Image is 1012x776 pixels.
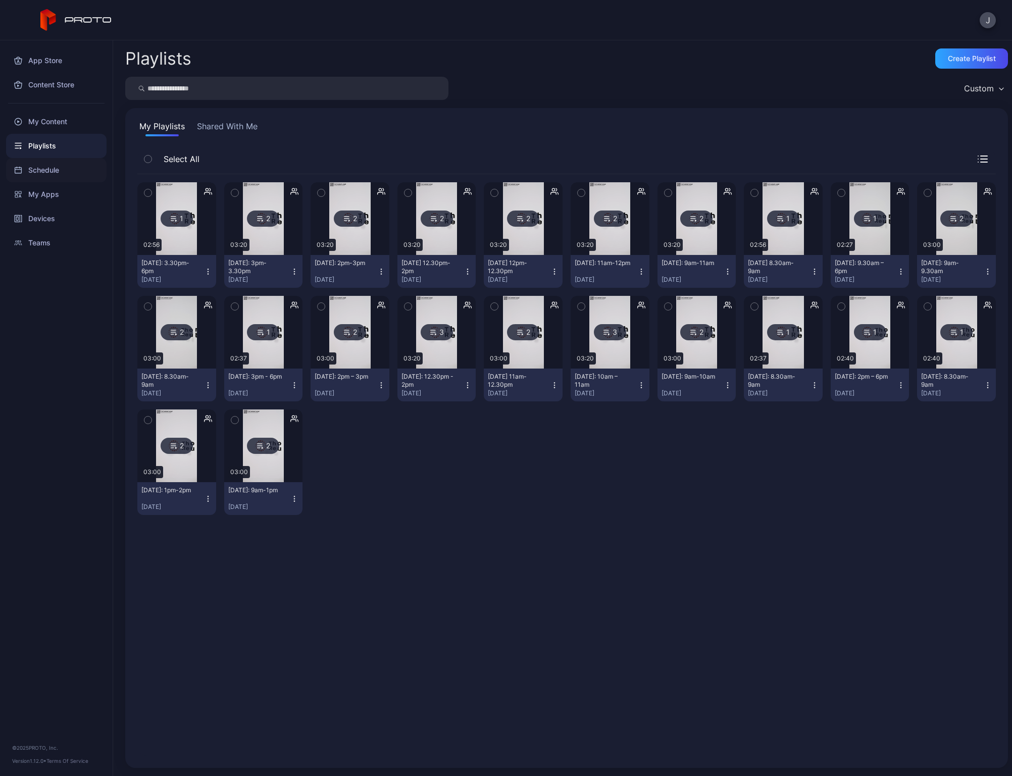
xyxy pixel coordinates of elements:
[137,120,187,136] button: My Playlists
[935,48,1008,69] button: Create Playlist
[831,369,909,401] button: [DATE]: 2pm – 6pm[DATE]
[224,369,303,401] button: [DATE]: 3pm - 6pm[DATE]
[141,486,197,494] div: Monday: 1pm-2pm
[767,211,799,227] div: 1
[484,255,563,288] button: [DATE] 12pm-12.30pm[DATE]
[195,120,260,136] button: Shared With Me
[228,276,291,284] div: [DATE]
[137,482,216,515] button: [DATE]: 1pm-2pm[DATE]
[748,352,769,365] div: 02:37
[224,255,303,288] button: [DATE]: 3pm-3.30pm[DATE]
[315,259,370,267] div: Tuesday: 2pm-3pm
[401,276,464,284] div: [DATE]
[315,239,336,251] div: 03:20
[315,373,370,381] div: Wednesday: 2pm – 3pm
[247,324,279,340] div: 1
[854,324,886,340] div: 1
[6,73,107,97] a: Content Store
[161,324,193,340] div: 2
[835,259,890,275] div: Thursday: 9.30am – 6pm
[141,503,204,511] div: [DATE]
[6,231,107,255] div: Teams
[744,369,823,401] button: [DATE]: 8.30am-9am[DATE]
[940,211,973,227] div: 2
[488,259,543,275] div: Tuesday 12pm-12.30pm
[401,389,464,397] div: [DATE]
[662,389,724,397] div: [DATE]
[228,466,250,478] div: 03:00
[921,259,977,275] div: Thursday: 9am-9.30am
[835,389,897,397] div: [DATE]
[964,83,994,93] div: Custom
[748,259,803,275] div: Tuesday 8.30am-9am
[594,324,626,340] div: 3
[401,259,457,275] div: Tuesday 12.30pm-2pm
[141,466,163,478] div: 03:00
[488,389,550,397] div: [DATE]
[137,369,216,401] button: [DATE]: 8.30am-9am[DATE]
[959,77,1008,100] button: Custom
[401,373,457,389] div: Wednesday: 12.30pm - 2pm
[854,211,886,227] div: 1
[575,239,596,251] div: 03:20
[657,255,736,288] button: [DATE]: 9am-11am[DATE]
[401,352,423,365] div: 03:20
[571,369,649,401] button: [DATE]: 10am – 11am[DATE]
[141,239,162,251] div: 02:56
[662,276,724,284] div: [DATE]
[6,48,107,73] a: App Store
[921,389,984,397] div: [DATE]
[575,373,630,389] div: Wednesday: 10am – 11am
[6,182,107,206] a: My Apps
[921,276,984,284] div: [DATE]
[161,438,193,454] div: 2
[835,239,855,251] div: 02:27
[680,324,713,340] div: 2
[141,352,163,365] div: 03:00
[662,239,683,251] div: 03:20
[334,211,366,227] div: 2
[311,255,389,288] button: [DATE]: 2pm-3pm[DATE]
[6,134,107,158] a: Playlists
[397,369,476,401] button: [DATE]: 12.30pm - 2pm[DATE]
[748,276,811,284] div: [DATE]
[228,352,249,365] div: 02:37
[575,389,637,397] div: [DATE]
[594,211,626,227] div: 2
[488,276,550,284] div: [DATE]
[6,110,107,134] a: My Content
[141,373,197,389] div: Thursday: 8.30am-9am
[662,259,717,267] div: Tuesday: 9am-11am
[228,259,284,275] div: Tuesday: 3pm-3.30pm
[137,255,216,288] button: [DATE]: 3.30pm-6pm[DATE]
[980,12,996,28] button: J
[224,482,303,515] button: [DATE]: 9am-1pm[DATE]
[247,438,279,454] div: 2
[6,158,107,182] a: Schedule
[488,352,510,365] div: 03:00
[228,239,249,251] div: 03:20
[6,206,107,231] a: Devices
[311,369,389,401] button: [DATE]: 2pm – 3pm[DATE]
[767,324,799,340] div: 1
[488,373,543,389] div: Wednesday 11am-12.30pm
[315,389,377,397] div: [DATE]
[228,503,291,511] div: [DATE]
[835,352,856,365] div: 02:40
[397,255,476,288] button: [DATE] 12.30pm-2pm[DATE]
[662,373,717,381] div: Wednesday: 9am-10am
[748,373,803,389] div: Wednesday: 8.30am-9am
[401,239,423,251] div: 03:20
[315,276,377,284] div: [DATE]
[917,255,996,288] button: [DATE]: 9am-9.30am[DATE]
[228,373,284,381] div: Wednesday: 3pm - 6pm
[921,352,942,365] div: 02:40
[141,259,197,275] div: Tuesday: 3.30pm-6pm
[421,324,453,340] div: 3
[835,276,897,284] div: [DATE]
[12,758,46,764] span: Version 1.12.0 •
[835,373,890,381] div: Monday: 2pm – 6pm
